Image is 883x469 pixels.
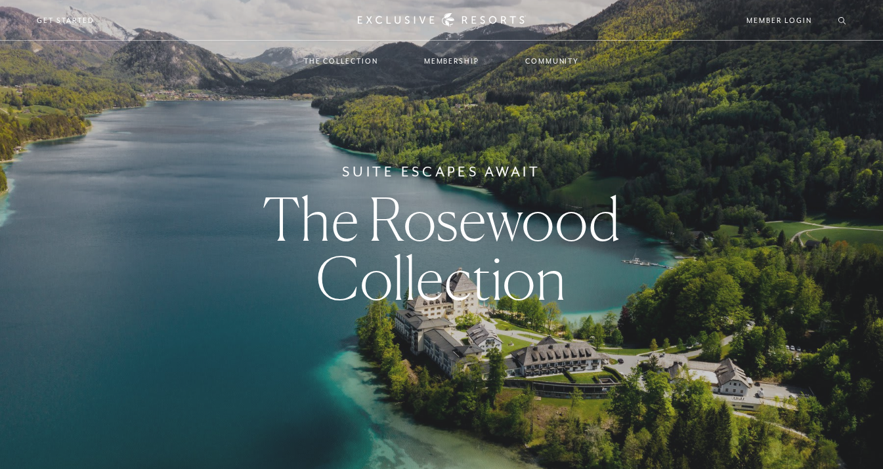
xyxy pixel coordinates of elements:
[291,42,391,80] a: The Collection
[512,42,592,80] a: Community
[154,190,729,308] h1: The Rosewood Collection
[37,14,94,26] a: Get Started
[746,14,811,26] a: Member Login
[342,161,540,182] h6: Suite Escapes Await
[411,42,492,80] a: Membership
